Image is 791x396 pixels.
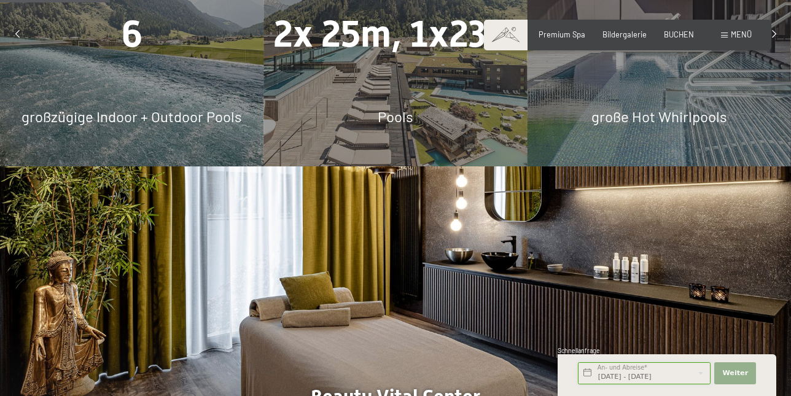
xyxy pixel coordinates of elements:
[649,13,669,56] span: 2
[539,29,585,39] a: Premium Spa
[714,362,756,384] button: Weiter
[731,29,752,39] span: Menü
[122,13,142,56] span: 6
[21,107,242,125] span: großzügige Indoor + Outdoor Pools
[558,347,600,354] span: Schnellanfrage
[273,13,517,56] span: 2x 25m, 1x23m
[602,29,647,39] a: Bildergalerie
[378,107,413,125] span: Pools
[722,368,748,378] span: Weiter
[664,29,694,39] a: BUCHEN
[591,107,727,125] span: große Hot Whirlpools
